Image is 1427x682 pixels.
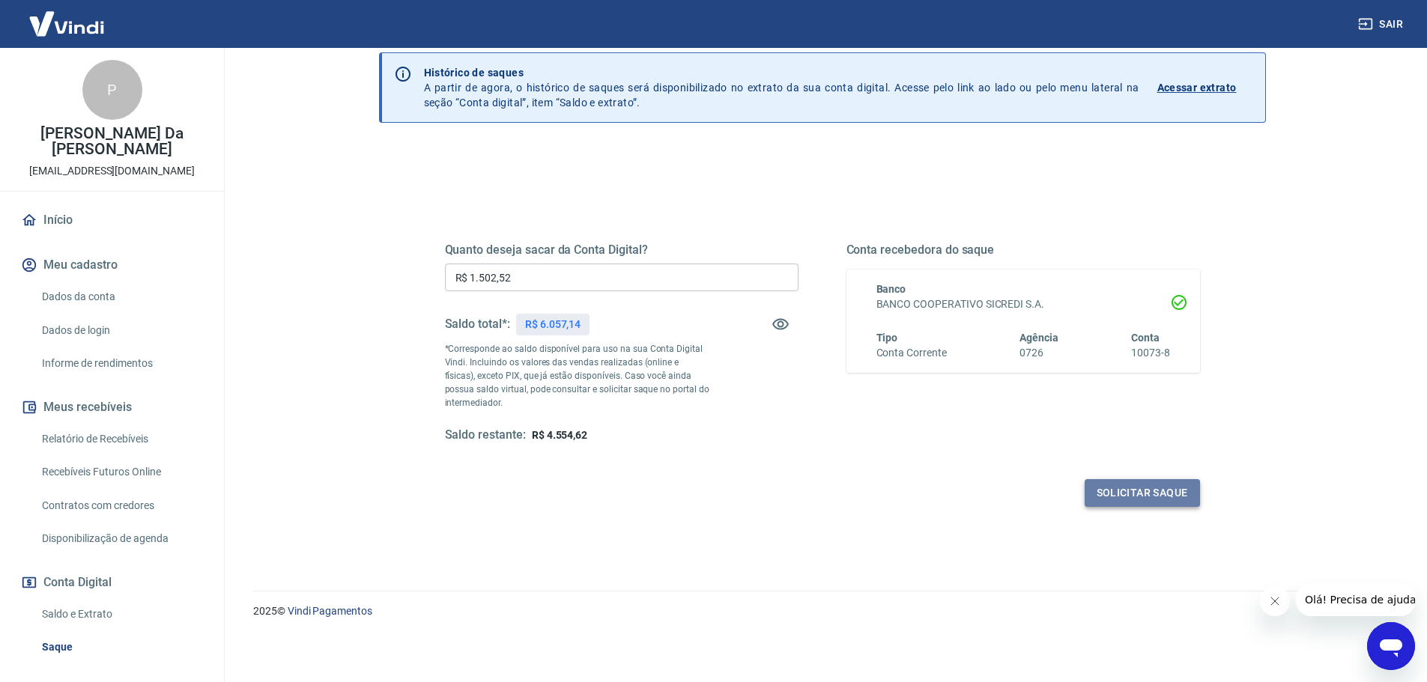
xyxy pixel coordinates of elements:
[525,317,581,332] p: R$ 6.057,14
[18,204,206,237] a: Início
[1019,345,1058,361] h6: 0726
[36,490,206,521] a: Contratos com credores
[1355,10,1409,38] button: Sair
[36,523,206,554] a: Disponibilização de agenda
[18,566,206,599] button: Conta Digital
[12,126,212,157] p: [PERSON_NAME] Da [PERSON_NAME]
[424,65,1139,110] p: A partir de agora, o histórico de saques será disponibilizado no extrato da sua conta digital. Ac...
[1157,80,1237,95] p: Acessar extrato
[1367,622,1415,670] iframe: Botão para abrir a janela de mensagens
[36,281,206,312] a: Dados da conta
[445,427,526,443] h5: Saldo restante:
[253,603,1391,619] p: 2025 ©
[1157,65,1253,110] a: Acessar extrato
[36,348,206,379] a: Informe de rendimentos
[876,332,898,344] span: Tipo
[36,632,206,663] a: Saque
[18,1,115,46] img: Vindi
[1260,586,1290,616] iframe: Fechar mensagem
[36,424,206,454] a: Relatório de Recebíveis
[29,163,195,179] p: [EMAIL_ADDRESS][DOMAIN_NAME]
[445,243,799,258] h5: Quanto deseja sacar da Conta Digital?
[9,10,126,22] span: Olá! Precisa de ajuda?
[1085,479,1200,507] button: Solicitar saque
[36,315,206,346] a: Dados de login
[445,317,510,332] h5: Saldo total*:
[1296,583,1415,616] iframe: Mensagem da empresa
[1131,332,1160,344] span: Conta
[876,283,906,295] span: Banco
[18,249,206,281] button: Meu cadastro
[532,429,587,441] span: R$ 4.554,62
[846,243,1200,258] h5: Conta recebedora do saque
[18,391,206,424] button: Meus recebíveis
[36,599,206,630] a: Saldo e Extrato
[424,65,1139,80] p: Histórico de saques
[1131,345,1170,361] h6: 10073-8
[82,60,142,120] div: P
[288,605,372,617] a: Vindi Pagamentos
[1019,332,1058,344] span: Agência
[445,342,710,409] p: *Corresponde ao saldo disponível para uso na sua Conta Digital Vindi. Incluindo os valores das ve...
[876,296,1170,312] h6: BANCO COOPERATIVO SICREDI S.A.
[876,345,947,361] h6: Conta Corrente
[36,457,206,487] a: Recebíveis Futuros Online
